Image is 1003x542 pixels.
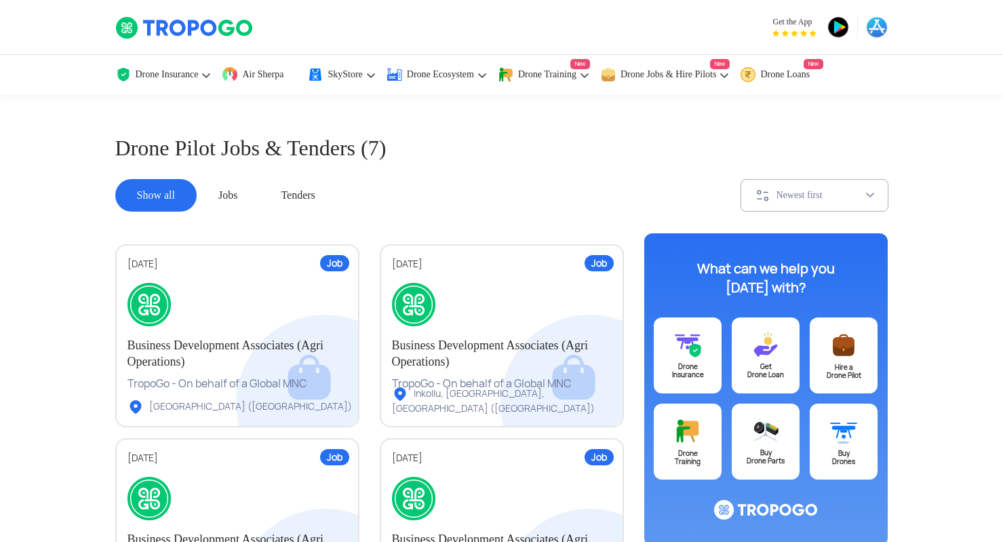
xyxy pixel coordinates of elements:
[407,69,474,80] span: Drone Ecosystem
[585,255,614,271] div: Job
[772,16,817,27] span: Get the App
[714,500,817,520] img: ic_logo@3x.svg
[830,417,857,445] img: ic_buydrone@3x.svg
[392,337,612,370] h2: Business Development Associates (Agri Operations)
[392,376,612,391] div: TropoGo - On behalf of a Global MNC
[518,69,576,80] span: Drone Training
[674,417,701,445] img: ic_training@3x.svg
[654,404,722,480] a: DroneTraining
[674,331,701,358] img: ic_drone_insurance@3x.svg
[752,331,779,358] img: ic_loans@3x.svg
[127,452,347,465] div: [DATE]
[732,363,800,379] div: Get Drone Loan
[380,244,624,427] a: Job[DATE]Business Development Associates (Agri Operations)TropoGo - On behalf of a Global MNCInko...
[127,337,347,370] h2: Business Development Associates (Agri Operations)
[392,477,435,520] img: logo.png
[320,255,349,271] div: Job
[654,363,722,379] div: Drone Insurance
[307,55,376,95] a: SkyStore
[654,450,722,466] div: Drone Training
[600,55,730,95] a: Drone Jobs & Hire PilotsNew
[732,317,800,393] a: GetDrone Loan
[392,386,408,402] img: ic_locationlist.svg
[776,189,865,201] div: Newest first
[242,69,283,80] span: Air Sherpa
[752,417,779,444] img: ic_droneparts@3x.svg
[621,69,717,80] span: Drone Jobs & Hire Pilots
[115,179,197,212] div: Show all
[320,449,349,465] div: Job
[127,258,347,271] div: [DATE]
[115,133,888,163] h1: Drone Pilot Jobs & Tenders (7)
[866,16,888,38] img: ic_appstore.png
[810,317,878,393] a: Hire aDrone Pilot
[392,258,612,271] div: [DATE]
[127,477,171,520] img: logo.png
[741,179,888,212] button: Newest first
[115,244,359,427] a: Job[DATE]Business Development Associates (Agri Operations)TropoGo - On behalf of a Global MNC[GEO...
[127,399,352,415] div: [GEOGRAPHIC_DATA] ([GEOGRAPHIC_DATA])
[760,69,810,80] span: Drone Loans
[498,55,590,95] a: Drone TrainingNew
[127,283,171,326] img: logo.png
[115,16,254,39] img: TropoGo Logo
[392,452,612,465] div: [DATE]
[387,55,488,95] a: Drone Ecosystem
[654,317,722,393] a: DroneInsurance
[127,376,347,391] div: TropoGo - On behalf of a Global MNC
[804,59,823,69] span: New
[127,399,144,415] img: ic_locationlist.svg
[570,59,590,69] span: New
[392,386,634,415] div: Inkollu, [GEOGRAPHIC_DATA], [GEOGRAPHIC_DATA] ([GEOGRAPHIC_DATA])
[772,30,817,37] img: App Raking
[197,179,259,212] div: Jobs
[710,59,730,69] span: New
[585,449,614,465] div: Job
[392,283,435,326] img: logo.png
[827,16,849,38] img: ic_playstore.png
[732,404,800,480] a: BuyDrone Parts
[810,364,878,380] div: Hire a Drone Pilot
[810,450,878,466] div: Buy Drones
[810,404,878,480] a: BuyDrones
[740,55,823,95] a: Drone LoansNew
[328,69,362,80] span: SkyStore
[136,69,199,80] span: Drone Insurance
[830,331,857,359] img: ic_postajob@3x.svg
[259,179,336,212] div: Tenders
[115,55,212,95] a: Drone Insurance
[222,55,297,95] a: Air Sherpa
[681,259,850,297] div: What can we help you [DATE] with?
[732,449,800,465] div: Buy Drone Parts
